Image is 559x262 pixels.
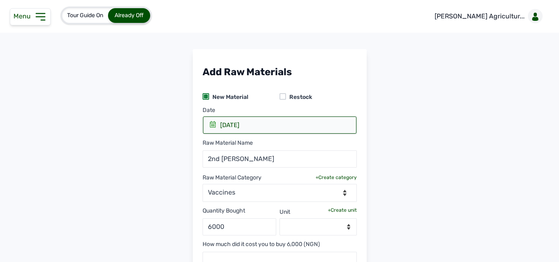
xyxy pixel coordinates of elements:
[435,11,525,21] p: [PERSON_NAME] Agricultur...
[428,5,546,28] a: [PERSON_NAME] Agricultur...
[203,240,357,249] div: How much did it cost you to buy 6,000 (NGN)
[328,207,357,213] div: +Create unit
[203,65,357,78] div: Add Raw Materials
[203,139,357,147] div: Raw Material Name
[115,12,144,19] span: Already Off
[209,93,248,101] div: New Material
[220,121,239,129] div: [DATE]
[14,12,34,20] span: Menu
[286,93,312,101] div: Restock
[203,106,357,116] div: Date
[203,207,277,215] div: Quantity Bought
[279,208,290,216] div: Unit
[67,12,103,19] span: Tour Guide On
[316,174,357,181] div: +Create category
[203,174,261,182] div: Raw Material Category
